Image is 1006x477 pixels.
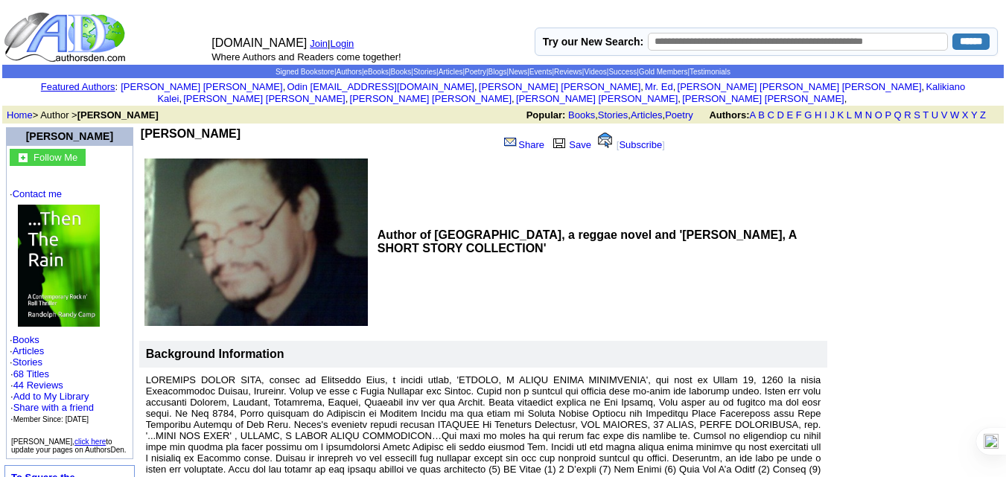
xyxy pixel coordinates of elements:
font: i [477,83,479,92]
a: Testimonials [690,68,730,76]
a: Odin [EMAIL_ADDRESS][DOMAIN_NAME] [287,81,474,92]
a: D [777,109,783,121]
a: Poetry [665,109,693,121]
a: L [847,109,852,121]
font: > Author > [7,109,159,121]
img: 80665.jpg [18,205,100,327]
a: K [838,109,844,121]
a: Follow Me [34,150,77,163]
a: Stories [13,356,42,368]
a: W [950,109,959,121]
img: logo_ad.gif [4,11,129,63]
a: Stories [413,68,436,76]
font: Member Since: [DATE] [13,415,89,423]
a: Success [608,68,637,76]
font: i [515,95,516,103]
b: [PERSON_NAME] [141,127,241,140]
a: [PERSON_NAME] [PERSON_NAME] [479,81,640,92]
a: Books [13,334,39,345]
a: Events [529,68,553,76]
a: click here [74,438,106,446]
font: Follow Me [34,152,77,163]
img: See larger image [144,159,368,326]
a: Y [971,109,977,121]
a: R [904,109,911,121]
a: Articles [439,68,463,76]
a: [PERSON_NAME] [PERSON_NAME] [121,81,282,92]
img: share_page.gif [504,136,517,148]
a: Share with a friend [13,402,94,413]
a: A [750,109,756,121]
font: i [675,83,677,92]
font: Where Authors and Readers come together! [211,51,401,63]
font: i [847,95,848,103]
a: Reviews [554,68,582,76]
font: , , , [526,109,999,121]
a: J [830,109,835,121]
a: U [932,109,938,121]
a: Share [503,139,544,150]
img: library.gif [551,136,567,148]
a: Add to My Library [13,391,89,402]
a: Join [310,38,328,49]
a: Save [550,139,591,150]
a: G [804,109,812,121]
b: Background Information [146,348,284,360]
a: S [914,109,920,121]
img: alert.gif [598,132,612,148]
a: P [885,109,891,121]
font: i [643,83,645,92]
a: 68 Titles [13,368,49,380]
a: C [767,109,774,121]
a: Stories [598,109,628,121]
b: Author of [GEOGRAPHIC_DATA], a reggae novel and '[PERSON_NAME], A SHORT STORY COLLECTION' [378,228,797,254]
a: Featured Authors [41,81,115,92]
a: B [758,109,765,121]
a: eBooks [364,68,389,76]
a: Login [331,38,354,49]
a: [PERSON_NAME] [PERSON_NAME] [183,93,345,104]
a: Poetry [465,68,486,76]
a: X [962,109,969,121]
b: [PERSON_NAME] [77,109,159,121]
a: Videos [584,68,606,76]
font: i [348,95,349,103]
a: Articles [13,345,45,356]
a: Books [391,68,412,76]
font: ] [662,139,665,150]
a: Gold Members [639,68,688,76]
a: [PERSON_NAME] [PERSON_NAME] [516,93,678,104]
a: Home [7,109,33,121]
label: Try our New Search: [543,36,643,48]
font: [DOMAIN_NAME] [211,36,307,49]
a: [PERSON_NAME] [PERSON_NAME] [350,93,512,104]
font: i [681,95,682,103]
img: gc.jpg [19,153,28,162]
a: News [509,68,527,76]
b: Authors: [709,109,749,121]
a: Signed Bookstore [276,68,334,76]
a: Z [980,109,986,121]
a: Articles [631,109,663,121]
a: [PERSON_NAME] [PERSON_NAME] [682,93,844,104]
a: O [875,109,882,121]
font: | [328,38,359,49]
a: Q [894,109,901,121]
font: i [285,83,287,92]
font: , , , , , , , , , , [121,81,965,104]
a: T [923,109,929,121]
a: 44 Reviews [13,380,63,391]
a: Contact me [13,188,62,199]
a: Mr. Ed [645,81,673,92]
a: F [796,109,802,121]
a: [PERSON_NAME] [PERSON_NAME] [PERSON_NAME] [678,81,922,92]
a: Books [568,109,595,121]
a: Blogs [488,68,507,76]
a: Subscribe [619,139,662,150]
font: [PERSON_NAME], to update your pages on AuthorsDen. [11,438,127,454]
font: : [41,81,118,92]
a: [PERSON_NAME] [26,130,113,142]
a: M [854,109,862,121]
a: V [941,109,948,121]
